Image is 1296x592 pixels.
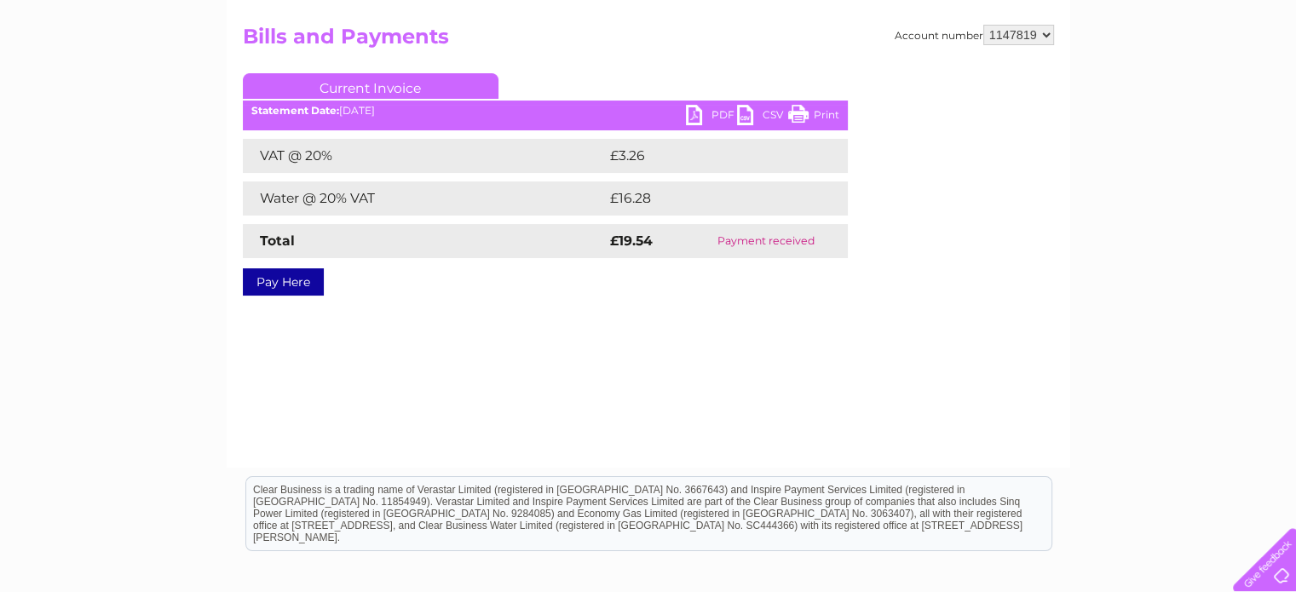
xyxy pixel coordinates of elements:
[1039,72,1076,85] a: Energy
[243,73,498,99] a: Current Invoice
[243,105,848,117] div: [DATE]
[1240,72,1280,85] a: Log out
[246,9,1051,83] div: Clear Business is a trading name of Verastar Limited (registered in [GEOGRAPHIC_DATA] No. 3667643...
[45,44,132,96] img: logo.png
[895,25,1054,45] div: Account number
[610,233,653,249] strong: £19.54
[1148,72,1172,85] a: Blog
[243,181,606,216] td: Water @ 20% VAT
[606,181,812,216] td: £16.28
[243,139,606,173] td: VAT @ 20%
[243,268,324,296] a: Pay Here
[1183,72,1224,85] a: Contact
[260,233,295,249] strong: Total
[686,105,737,129] a: PDF
[251,104,339,117] b: Statement Date:
[684,224,847,258] td: Payment received
[737,105,788,129] a: CSV
[975,9,1092,30] a: 0333 014 3131
[606,139,808,173] td: £3.26
[243,25,1054,57] h2: Bills and Payments
[996,72,1028,85] a: Water
[1086,72,1138,85] a: Telecoms
[788,105,839,129] a: Print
